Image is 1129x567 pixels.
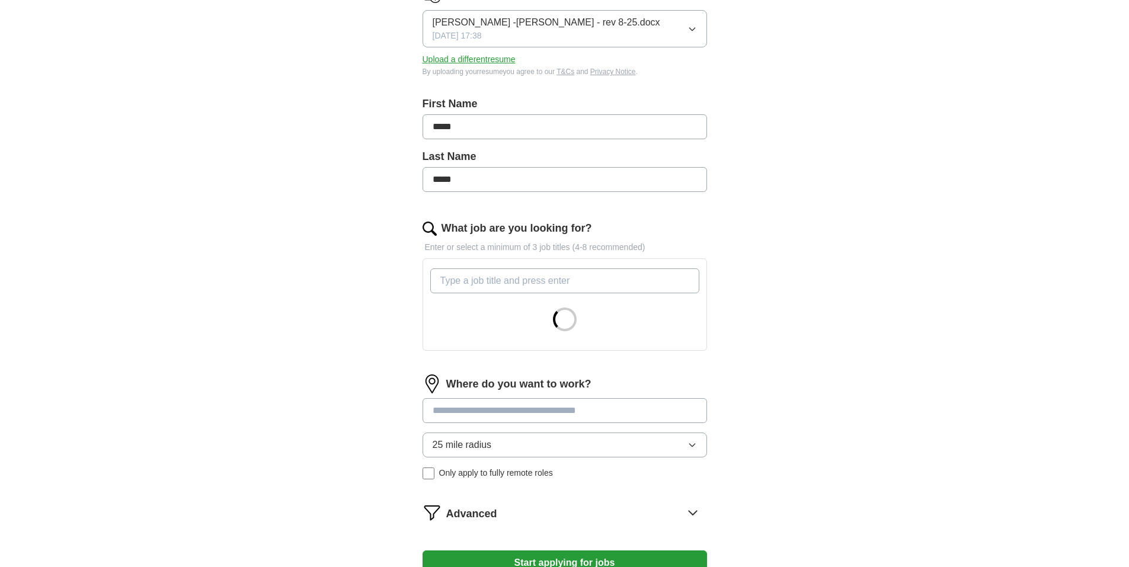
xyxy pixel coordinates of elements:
[439,467,553,479] span: Only apply to fully remote roles
[430,268,699,293] input: Type a job title and press enter
[423,96,707,112] label: First Name
[433,438,492,452] span: 25 mile radius
[423,149,707,165] label: Last Name
[423,433,707,457] button: 25 mile radius
[423,241,707,254] p: Enter or select a minimum of 3 job titles (4-8 recommended)
[423,10,707,47] button: [PERSON_NAME] -[PERSON_NAME] - rev 8-25.docx[DATE] 17:38
[442,220,592,236] label: What job are you looking for?
[423,53,516,66] button: Upload a differentresume
[446,376,591,392] label: Where do you want to work?
[423,222,437,236] img: search.png
[423,467,434,479] input: Only apply to fully remote roles
[433,30,482,42] span: [DATE] 17:38
[423,503,442,522] img: filter
[423,374,442,393] img: location.png
[556,68,574,76] a: T&Cs
[590,68,636,76] a: Privacy Notice
[433,15,660,30] span: [PERSON_NAME] -[PERSON_NAME] - rev 8-25.docx
[446,506,497,522] span: Advanced
[423,66,707,77] div: By uploading your resume you agree to our and .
